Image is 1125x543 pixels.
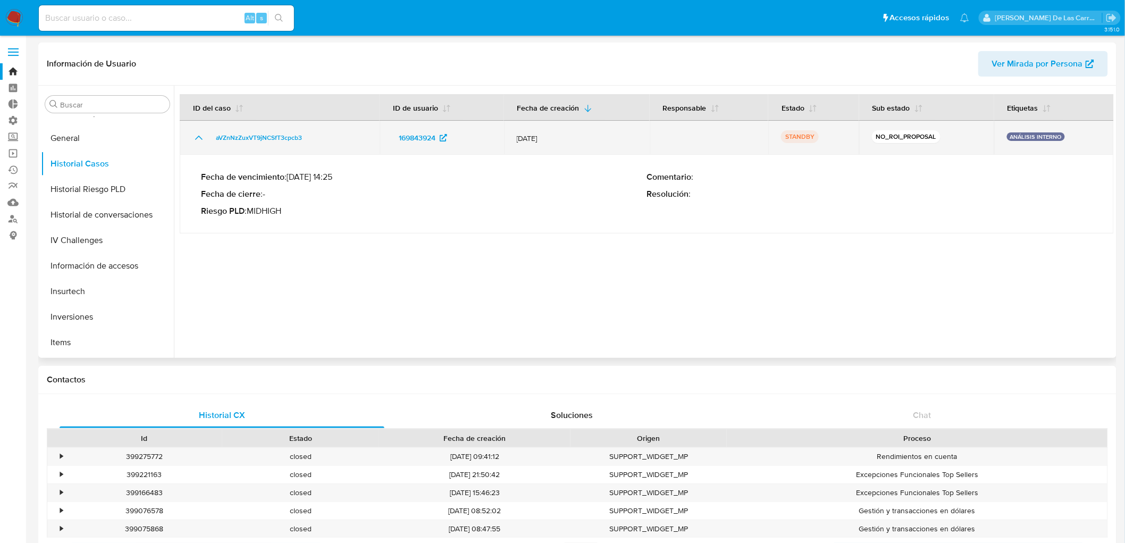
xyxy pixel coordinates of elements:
[379,448,570,465] div: [DATE] 09:41:12
[49,100,58,108] button: Buscar
[66,520,222,538] div: 399075868
[578,433,719,444] div: Origen
[60,100,165,110] input: Buscar
[260,13,263,23] span: s
[66,502,222,520] div: 399076578
[379,502,570,520] div: [DATE] 08:52:02
[1106,12,1117,23] a: Salir
[60,452,63,462] div: •
[41,151,174,177] button: Historial Casos
[47,59,136,69] h1: Información de Usuario
[199,409,245,421] span: Historial CX
[570,502,727,520] div: SUPPORT_WIDGET_MP
[41,304,174,330] button: Inversiones
[727,448,1107,465] div: Rendimientos en cuenta
[727,484,1107,502] div: Excepciones Funcionales Top Sellers
[73,433,215,444] div: Id
[41,355,174,381] button: KYC
[60,506,63,516] div: •
[39,11,294,25] input: Buscar usuario o caso...
[995,13,1103,23] p: delfina.delascarreras@mercadolibre.com
[734,433,1100,444] div: Proceso
[66,484,222,502] div: 399166483
[246,13,254,23] span: Alt
[41,330,174,355] button: Items
[570,520,727,538] div: SUPPORT_WIDGET_MP
[60,524,63,534] div: •
[379,520,570,538] div: [DATE] 08:47:55
[41,228,174,253] button: IV Challenges
[222,484,379,502] div: closed
[66,466,222,483] div: 399221163
[268,11,290,26] button: search-icon
[41,253,174,279] button: Información de accesos
[222,466,379,483] div: closed
[992,51,1083,77] span: Ver Mirada por Persona
[570,484,727,502] div: SUPPORT_WIDGET_MP
[913,409,931,421] span: Chat
[47,374,1108,385] h1: Contactos
[379,484,570,502] div: [DATE] 15:46:23
[222,448,379,465] div: closed
[551,409,593,421] span: Soluciones
[41,126,174,151] button: General
[978,51,1108,77] button: Ver Mirada por Persona
[41,279,174,304] button: Insurtech
[570,466,727,483] div: SUPPORT_WIDGET_MP
[727,520,1107,538] div: Gestión y transacciones en dólares
[41,177,174,202] button: Historial Riesgo PLD
[222,502,379,520] div: closed
[230,433,371,444] div: Estado
[222,520,379,538] div: closed
[890,12,950,23] span: Accesos rápidos
[727,502,1107,520] div: Gestión y transacciones en dólares
[960,13,969,22] a: Notificaciones
[60,488,63,498] div: •
[570,448,727,465] div: SUPPORT_WIDGET_MP
[41,202,174,228] button: Historial de conversaciones
[66,448,222,465] div: 399275772
[379,466,570,483] div: [DATE] 21:50:42
[60,470,63,480] div: •
[727,466,1107,483] div: Excepciones Funcionales Top Sellers
[386,433,563,444] div: Fecha de creación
